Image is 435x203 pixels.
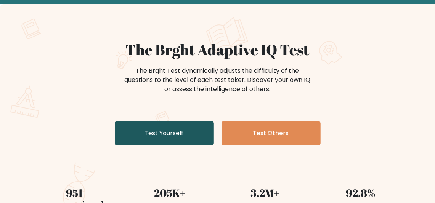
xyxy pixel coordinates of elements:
[122,66,313,94] div: The Brght Test dynamically adjusts the difficulty of the questions to the level of each test take...
[222,185,308,201] div: 3.2M+
[32,185,118,201] div: 951
[32,41,404,59] h1: The Brght Adaptive IQ Test
[127,185,213,201] div: 205K+
[115,121,214,145] a: Test Yourself
[222,121,321,145] a: Test Others
[318,185,404,201] div: 92.8%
